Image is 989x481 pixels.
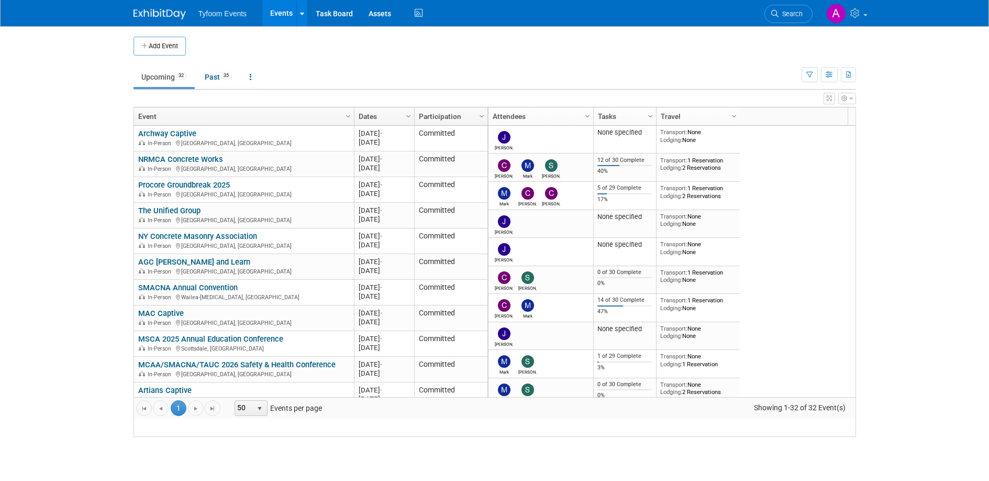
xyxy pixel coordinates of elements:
div: [DATE] [359,189,409,198]
span: Transport: [660,128,687,136]
div: None 2 Reservations [660,381,736,396]
span: Lodging: [660,248,682,256]
td: Committed [414,151,487,177]
span: select [255,405,264,413]
td: Committed [414,305,487,331]
span: Column Settings [477,112,486,121]
div: [DATE] [359,360,409,369]
img: Angie Nichols [826,4,846,24]
a: Upcoming32 [134,67,195,87]
div: [DATE] [359,395,409,403]
div: 5 of 29 Complete [597,184,652,192]
img: Jason Cuskelly [498,215,510,228]
div: [DATE] [359,318,409,326]
div: [DATE] [359,155,409,163]
div: Jason Cuskelly [495,340,513,347]
div: Mark Nelson [495,368,513,375]
div: [GEOGRAPHIC_DATA], [GEOGRAPHIC_DATA] [138,395,349,404]
img: Jason Cuskelly [498,327,510,340]
a: Column Settings [728,107,740,123]
div: [DATE] [359,129,409,138]
div: [DATE] [359,257,409,266]
div: [DATE] [359,215,409,224]
a: Participation [419,107,481,125]
button: Add Event [134,37,186,56]
div: 14 of 30 Complete [597,297,652,304]
div: Mark Nelson [518,172,537,179]
a: Column Settings [403,107,414,123]
span: 50 [235,401,253,416]
a: SMACNA Annual Convention [138,283,238,292]
span: Column Settings [404,112,413,121]
a: Attendees [493,107,586,125]
td: Committed [414,357,487,382]
div: [DATE] [359,292,409,301]
td: Committed [414,382,487,408]
span: Column Settings [344,112,352,121]
div: None specified [597,325,652,333]
img: Steve Davis [521,271,534,284]
img: Mark Nelson [521,299,534,312]
div: Steve Davis [518,284,537,291]
img: Corbin Nelson [498,271,510,284]
a: Archway Captive [138,129,196,138]
img: Steve Davis [521,384,534,396]
a: Past35 [197,67,240,87]
a: Column Settings [644,107,656,123]
div: [DATE] [359,138,409,147]
span: In-Person [148,345,174,352]
span: In-Person [148,294,174,301]
a: Travel [661,107,733,125]
a: MSCA 2025 Annual Education Conference [138,334,283,344]
div: Steve Davis [518,368,537,375]
span: - [380,283,382,291]
span: Lodging: [660,388,682,396]
div: None None [660,240,736,256]
div: Jason Cuskelly [495,256,513,263]
div: [GEOGRAPHIC_DATA], [GEOGRAPHIC_DATA] [138,190,349,199]
div: 1 of 29 Complete [597,353,652,360]
span: Search [779,10,803,18]
span: Column Settings [730,112,738,121]
div: Jason Cuskelly [495,144,513,150]
div: [DATE] [359,206,409,215]
div: [DATE] [359,309,409,318]
span: - [380,360,382,368]
span: In-Person [148,243,174,249]
a: MCAA/SMACNA/TAUC 2026 Safety & Health Conference [138,360,336,369]
td: Committed [414,177,487,203]
div: Chris Walker [495,312,513,319]
div: Chris Walker [542,200,560,206]
span: - [380,206,382,214]
a: Column Settings [342,107,354,123]
a: Artians Captive [138,386,192,395]
img: Corbin Nelson [498,159,510,172]
div: Corbin Nelson [495,284,513,291]
span: Transport: [660,184,687,192]
span: Lodging: [660,304,682,312]
img: Mark Nelson [498,187,510,200]
span: Go to the last page [208,405,217,413]
div: None specified [597,240,652,249]
span: - [380,155,382,163]
span: Transport: [660,240,687,248]
span: In-Person [148,371,174,378]
img: In-Person Event [139,217,145,222]
div: 1 Reservation None [660,297,736,312]
div: None specified [597,213,652,221]
div: [DATE] [359,180,409,189]
div: [DATE] [359,163,409,172]
div: 0% [597,392,652,399]
a: Dates [359,107,407,125]
a: NY Concrete Masonry Association [138,232,257,241]
div: None None [660,128,736,144]
div: Corbin Nelson [518,200,537,206]
div: Steve Davis [542,172,560,179]
div: [GEOGRAPHIC_DATA], [GEOGRAPHIC_DATA] [138,138,349,147]
img: Chris Walker [545,187,558,200]
img: Jason Cuskelly [498,243,510,256]
a: Go to the next page [188,400,204,416]
div: [GEOGRAPHIC_DATA], [GEOGRAPHIC_DATA] [138,215,349,224]
img: Jason Cuskelly [498,131,510,144]
img: Chris Walker [498,299,510,312]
